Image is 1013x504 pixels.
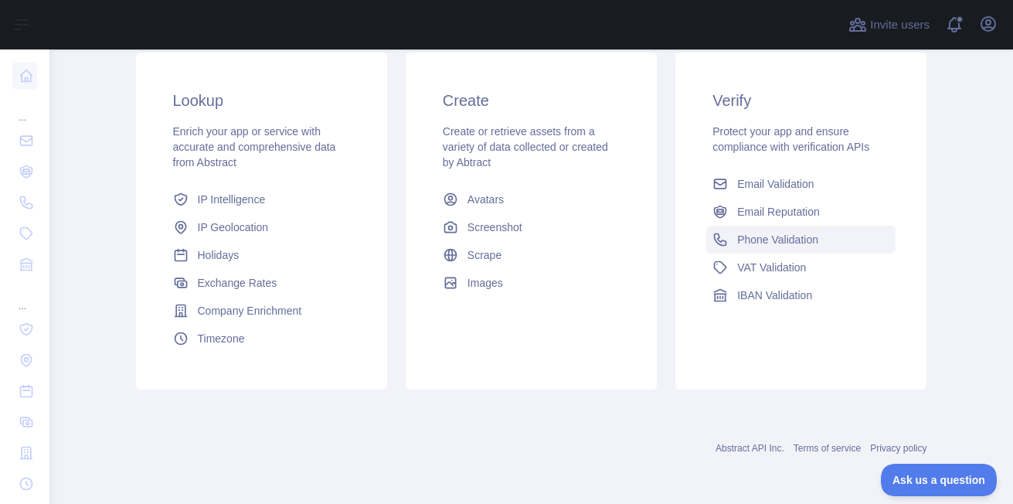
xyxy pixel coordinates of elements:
span: IP Intelligence [198,192,266,207]
h3: Verify [712,90,889,111]
span: IP Geolocation [198,220,269,235]
span: Phone Validation [737,232,818,247]
a: IBAN Validation [706,281,896,309]
a: Scrape [437,241,626,269]
iframe: Toggle Customer Support [881,464,998,496]
a: VAT Validation [706,254,896,281]
span: Exchange Rates [198,275,277,291]
a: Timezone [167,325,356,352]
a: Avatars [437,186,626,213]
a: Privacy policy [870,443,926,454]
span: Protect your app and ensure compliance with verification APIs [712,125,869,153]
a: Screenshot [437,213,626,241]
h3: Lookup [173,90,350,111]
span: Images [467,275,503,291]
span: Holidays [198,247,240,263]
a: IP Geolocation [167,213,356,241]
span: Email Reputation [737,204,820,220]
a: IP Intelligence [167,186,356,213]
a: Email Reputation [706,198,896,226]
a: Holidays [167,241,356,269]
span: Timezone [198,331,245,346]
span: IBAN Validation [737,288,812,303]
a: Terms of service [794,443,861,454]
a: Exchange Rates [167,269,356,297]
span: Screenshot [467,220,522,235]
a: Company Enrichment [167,297,356,325]
span: Email Validation [737,176,814,192]
span: Scrape [467,247,501,263]
button: Invite users [845,12,933,37]
span: Company Enrichment [198,303,302,318]
span: Enrich your app or service with accurate and comprehensive data from Abstract [173,125,336,169]
div: ... [12,281,37,312]
a: Abstract API Inc. [716,443,784,454]
span: Avatars [467,192,504,207]
span: Invite users [870,16,930,34]
a: Phone Validation [706,226,896,254]
a: Images [437,269,626,297]
a: Email Validation [706,170,896,198]
span: Create or retrieve assets from a variety of data collected or created by Abtract [443,125,608,169]
span: VAT Validation [737,260,806,275]
div: ... [12,93,37,124]
h3: Create [443,90,620,111]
